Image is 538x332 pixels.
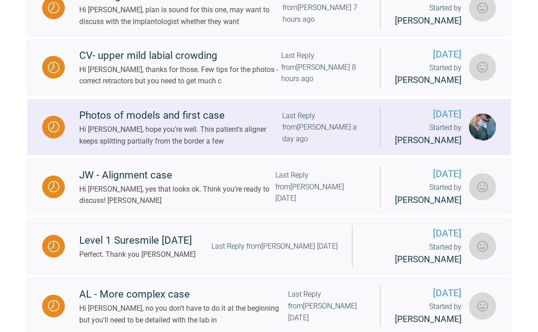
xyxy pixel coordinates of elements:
div: Hi [PERSON_NAME], hope you're well. This patient's aligner keeps splitting partially from the bor... [79,123,282,146]
div: Started by [395,121,461,147]
div: Level 1 Suresmile [DATE] [79,232,196,248]
span: [PERSON_NAME] [395,135,461,145]
div: CV- upper mild labial crowding [79,48,281,64]
span: [DATE] [395,166,461,181]
img: Hannah Law [469,53,496,81]
a: WaitingPhotos of models and first caseHi [PERSON_NAME], hope you're well. This patient's aligner ... [27,99,511,155]
div: Started by [395,62,461,87]
span: [PERSON_NAME] [395,15,461,26]
div: Last Reply from [PERSON_NAME] [DATE] [211,240,337,252]
img: Cathryn Sherlock [469,173,496,200]
div: Hi [PERSON_NAME], plan is sound for this one, may want to discuss with the implantologist whether... [79,4,283,27]
div: Started by [395,300,461,326]
div: Hi [PERSON_NAME], no you don't have to do it at the beginning but you'll need to be detailed with... [79,302,288,325]
img: Waiting [48,62,59,73]
a: WaitingCV- upper mild labial crowdingHi [PERSON_NAME], thanks for those. Few tips for the photos ... [27,39,511,96]
span: [PERSON_NAME] [395,75,461,85]
a: WaitingLevel 1 Suresmile [DATE]Perfect. Thank you [PERSON_NAME]Last Reply from[PERSON_NAME] [DATE... [27,218,511,274]
div: Last Reply from [PERSON_NAME] [DATE] [288,288,365,323]
div: AL - More complex case [79,286,288,302]
span: [DATE] [395,285,461,300]
img: Waiting [48,241,59,252]
span: [DATE] [367,226,461,241]
div: Perfect. Thank you [PERSON_NAME] [79,248,196,260]
img: Waiting [48,121,59,132]
span: [DATE] [395,106,461,121]
span: [PERSON_NAME] [395,254,461,264]
div: Started by [395,181,461,207]
div: Started by [367,241,461,266]
div: JW - Alignment case [79,167,275,183]
div: Started by [395,2,461,28]
span: [PERSON_NAME] [395,194,461,205]
img: Thomas Dobson [469,113,496,140]
a: WaitingJW - Alignment caseHi [PERSON_NAME], yes that looks ok. Think you're ready to discuss! [PE... [27,159,511,215]
img: Waiting [48,2,59,13]
div: Hi [PERSON_NAME], thanks for those. Few tips for the photos - correct retractors but you need to ... [79,64,281,87]
img: Oliver Smith [469,232,496,260]
div: Last Reply from [PERSON_NAME] 8 hours ago [281,50,365,85]
div: Hi [PERSON_NAME], yes that looks ok. Think you're ready to discuss! [PERSON_NAME] [79,183,275,206]
img: Cathryn Sherlock [469,292,496,319]
span: [DATE] [395,47,461,62]
div: Last Reply from [PERSON_NAME] [DATE] [275,169,365,204]
img: Waiting [48,300,59,311]
div: Last Reply from [PERSON_NAME] a day ago [282,110,365,144]
span: [PERSON_NAME] [395,313,461,324]
img: Waiting [48,181,59,192]
div: Photos of models and first case [79,107,282,123]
